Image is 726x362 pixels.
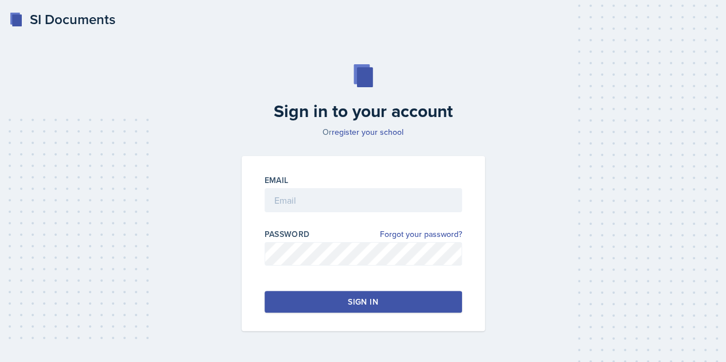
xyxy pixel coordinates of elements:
[380,228,462,240] a: Forgot your password?
[265,291,462,313] button: Sign in
[265,188,462,212] input: Email
[332,126,403,138] a: register your school
[235,101,492,122] h2: Sign in to your account
[348,296,378,307] div: Sign in
[265,174,289,186] label: Email
[9,9,115,30] a: SI Documents
[235,126,492,138] p: Or
[265,228,310,240] label: Password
